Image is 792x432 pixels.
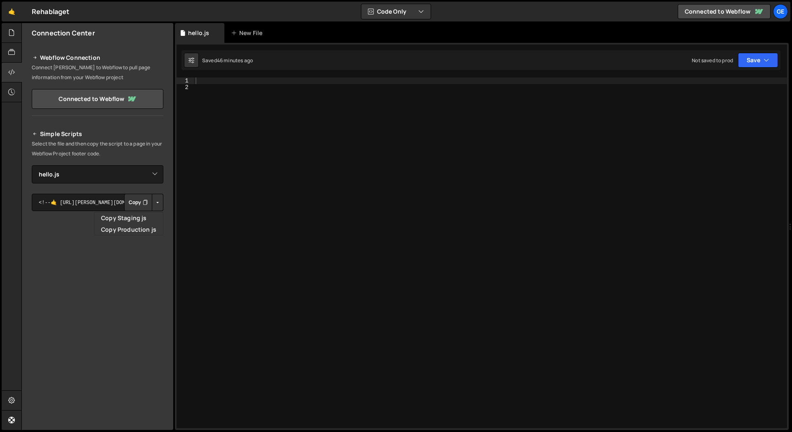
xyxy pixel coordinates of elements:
iframe: YouTube video player [32,304,164,378]
div: New File [231,29,266,37]
button: Code Only [361,4,431,19]
div: Button group with nested dropdown [124,194,163,211]
a: 🤙 [2,2,22,21]
button: Save [738,53,778,68]
iframe: YouTube video player [32,225,164,299]
textarea: <!--🤙 [URL][PERSON_NAME][DOMAIN_NAME]> <script>document.addEventListener("DOMContentLoaded", func... [32,194,163,211]
a: Copy Staging js [94,212,163,224]
div: hello.js [188,29,209,37]
div: Not saved to prod [692,57,733,64]
div: Code Only [94,212,163,235]
div: 1 [177,77,194,84]
button: Copy [124,194,152,211]
div: Saved [202,57,253,64]
div: 2 [177,84,194,91]
h2: Webflow Connection [32,53,163,63]
p: Select the file and then copy the script to a page in your Webflow Project footer code. [32,139,163,159]
a: ge [773,4,788,19]
a: Copy Production js [94,224,163,235]
p: Connect [PERSON_NAME] to Webflow to pull page information from your Webflow project [32,63,163,82]
a: Connected to Webflow [32,89,163,109]
h2: Connection Center [32,28,95,38]
div: Rehablaget [32,7,70,16]
a: Connected to Webflow [678,4,771,19]
div: 46 minutes ago [217,57,253,64]
h2: Simple Scripts [32,129,163,139]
